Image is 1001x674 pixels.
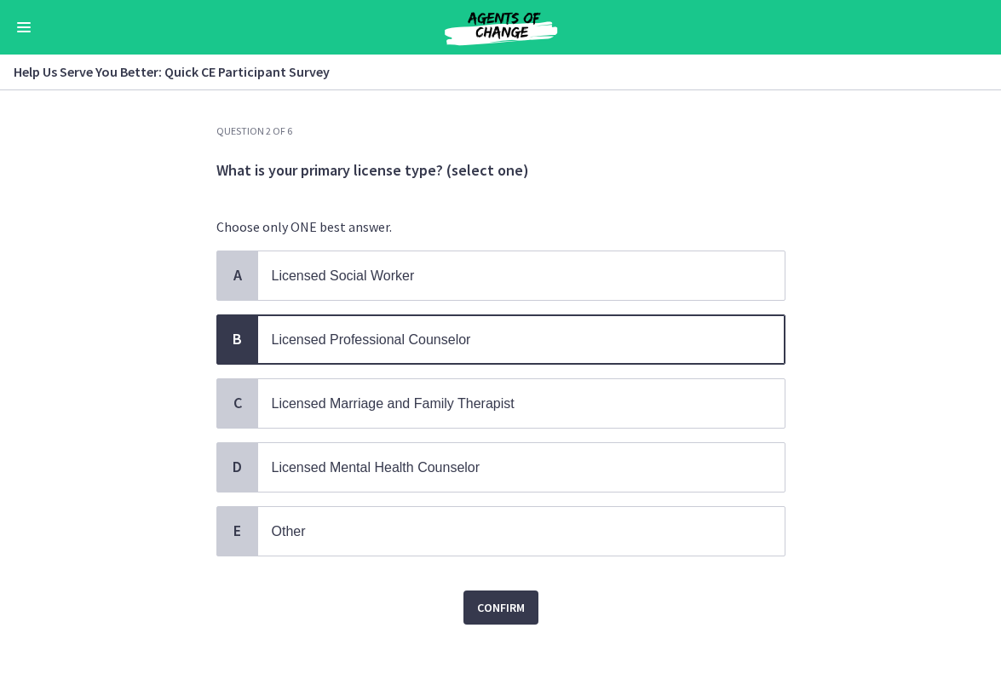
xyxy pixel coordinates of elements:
span: D [227,457,248,477]
span: Licensed Professional Counselor [272,332,471,347]
span: Licensed Marriage and Family Therapist [272,396,515,411]
span: Confirm [477,597,525,618]
span: Licensed Social Worker [272,268,415,283]
span: C [227,393,248,413]
p: Choose only ONE best answer. [216,216,785,237]
span: A [227,265,248,285]
span: E [227,521,248,541]
img: Agents of Change [399,7,603,48]
span: Other [272,524,306,539]
span: Licensed Mental Health Counselor [272,460,480,475]
span: B [227,329,248,349]
button: Enable menu [14,17,34,37]
h3: Help Us Serve You Better: Quick CE Participant Survey [14,61,967,82]
span: What is your primary license type? (select one) [216,160,529,180]
h3: Question 2 of 6 [216,124,785,138]
button: Confirm [463,590,538,625]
